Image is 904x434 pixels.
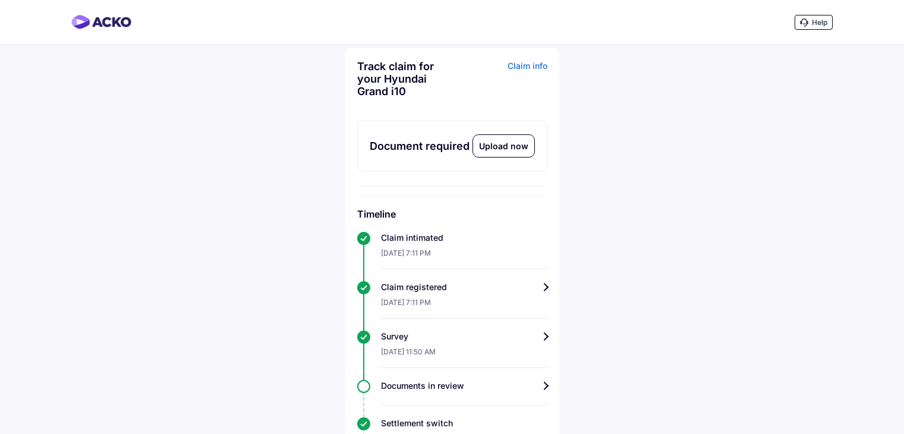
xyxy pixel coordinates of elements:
[357,60,449,98] div: Track claim for your Hyundai Grand i10
[473,135,534,157] div: Upload now
[381,244,547,269] div: [DATE] 7:11 PM
[381,331,547,342] div: Survey
[357,208,547,220] h6: Timeline
[381,417,547,429] div: Settlement switch
[381,293,547,319] div: [DATE] 7:11 PM
[71,15,131,29] img: horizontal-gradient.png
[381,342,547,368] div: [DATE] 11:50 AM
[381,380,547,392] div: Documents in review
[812,18,827,27] span: Help
[455,60,547,106] div: Claim info
[381,281,547,293] div: Claim registered
[370,139,470,153] div: Document required
[381,232,547,244] div: Claim intimated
